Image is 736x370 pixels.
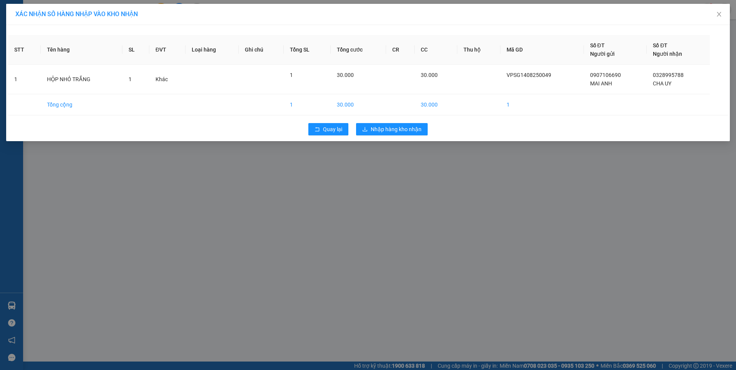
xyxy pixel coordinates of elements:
li: Nam Hải Limousine [4,4,112,33]
td: Tổng cộng [41,94,122,115]
li: VP VP [PERSON_NAME] [4,42,53,58]
th: Tổng cước [331,35,386,65]
span: close [716,11,722,17]
span: MAI ANH [590,80,612,87]
span: rollback [314,127,320,133]
span: 0907106690 [590,72,621,78]
span: Số ĐT [653,42,667,48]
span: 1 [290,72,293,78]
th: CR [386,35,414,65]
span: download [362,127,368,133]
button: downloadNhập hàng kho nhận [356,123,428,135]
td: 1 [284,94,330,115]
td: 30.000 [331,94,386,115]
span: 1 [129,76,132,82]
span: Người gửi [590,51,615,57]
span: 0328995788 [653,72,684,78]
td: HỘP NHỎ TRẮNG [41,65,122,94]
th: ĐVT [149,35,186,65]
th: SL [122,35,149,65]
button: rollbackQuay lại [308,123,348,135]
span: Số ĐT [590,42,605,48]
button: Close [708,4,730,25]
span: CHA UY [653,80,671,87]
th: STT [8,35,41,65]
td: 30.000 [415,94,457,115]
th: CC [415,35,457,65]
th: Ghi chú [239,35,284,65]
th: Thu hộ [457,35,501,65]
th: Mã GD [500,35,584,65]
span: Nhập hàng kho nhận [371,125,422,133]
td: 1 [8,65,41,94]
span: 30.000 [421,72,438,78]
th: Tên hàng [41,35,122,65]
li: VP VP [PERSON_NAME] Lão [53,42,102,67]
th: Tổng SL [284,35,330,65]
span: Người nhận [653,51,682,57]
span: VPSG1408250049 [507,72,551,78]
span: 30.000 [337,72,354,78]
img: logo.jpg [4,4,31,31]
th: Loại hàng [186,35,239,65]
span: XÁC NHẬN SỐ HÀNG NHẬP VÀO KHO NHẬN [15,10,138,18]
td: Khác [149,65,186,94]
span: Quay lại [323,125,342,133]
td: 1 [500,94,584,115]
